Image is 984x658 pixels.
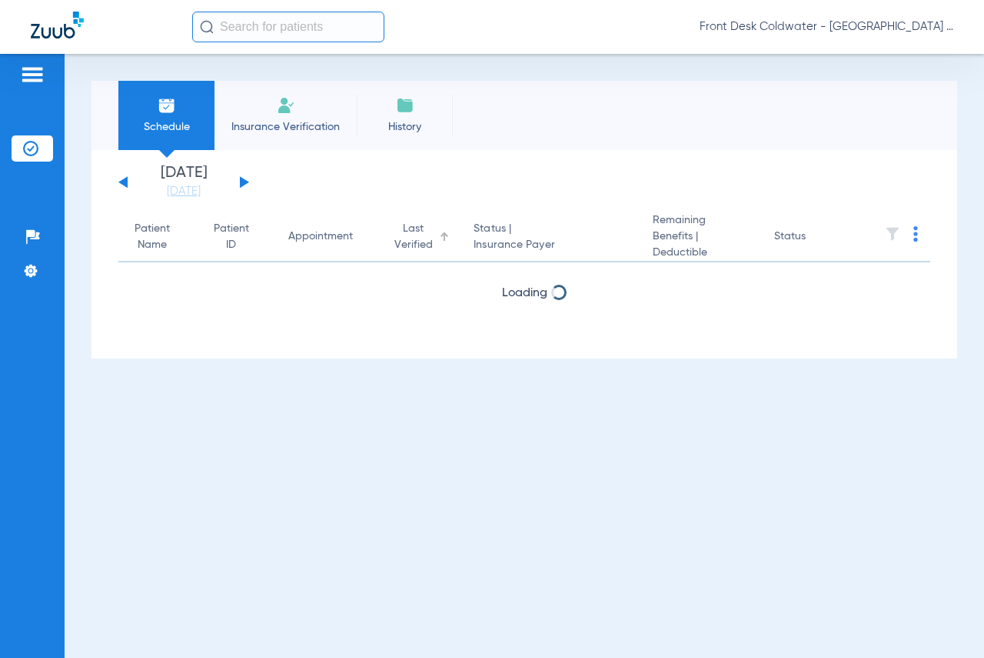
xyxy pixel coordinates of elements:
[138,165,230,199] li: [DATE]
[213,221,250,253] div: Patient ID
[131,221,188,253] div: Patient Name
[288,229,353,245] div: Appointment
[700,19,953,35] span: Front Desk Coldwater - [GEOGRAPHIC_DATA] | My Community Dental Centers
[502,287,547,299] span: Loading
[885,226,900,242] img: filter.svg
[131,221,175,253] div: Patient Name
[288,229,367,245] div: Appointment
[192,12,384,42] input: Search for patients
[461,212,640,262] th: Status |
[226,119,345,135] span: Insurance Verification
[368,119,441,135] span: History
[392,221,436,253] div: Last Verified
[213,221,264,253] div: Patient ID
[31,12,84,38] img: Zuub Logo
[20,65,45,84] img: hamburger-icon
[138,184,230,199] a: [DATE]
[130,119,203,135] span: Schedule
[640,212,762,262] th: Remaining Benefits |
[762,212,866,262] th: Status
[653,245,750,261] span: Deductible
[200,20,214,34] img: Search Icon
[392,221,450,253] div: Last Verified
[913,226,918,242] img: group-dot-blue.svg
[474,237,627,253] span: Insurance Payer
[277,96,295,115] img: Manual Insurance Verification
[396,96,414,115] img: History
[158,96,176,115] img: Schedule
